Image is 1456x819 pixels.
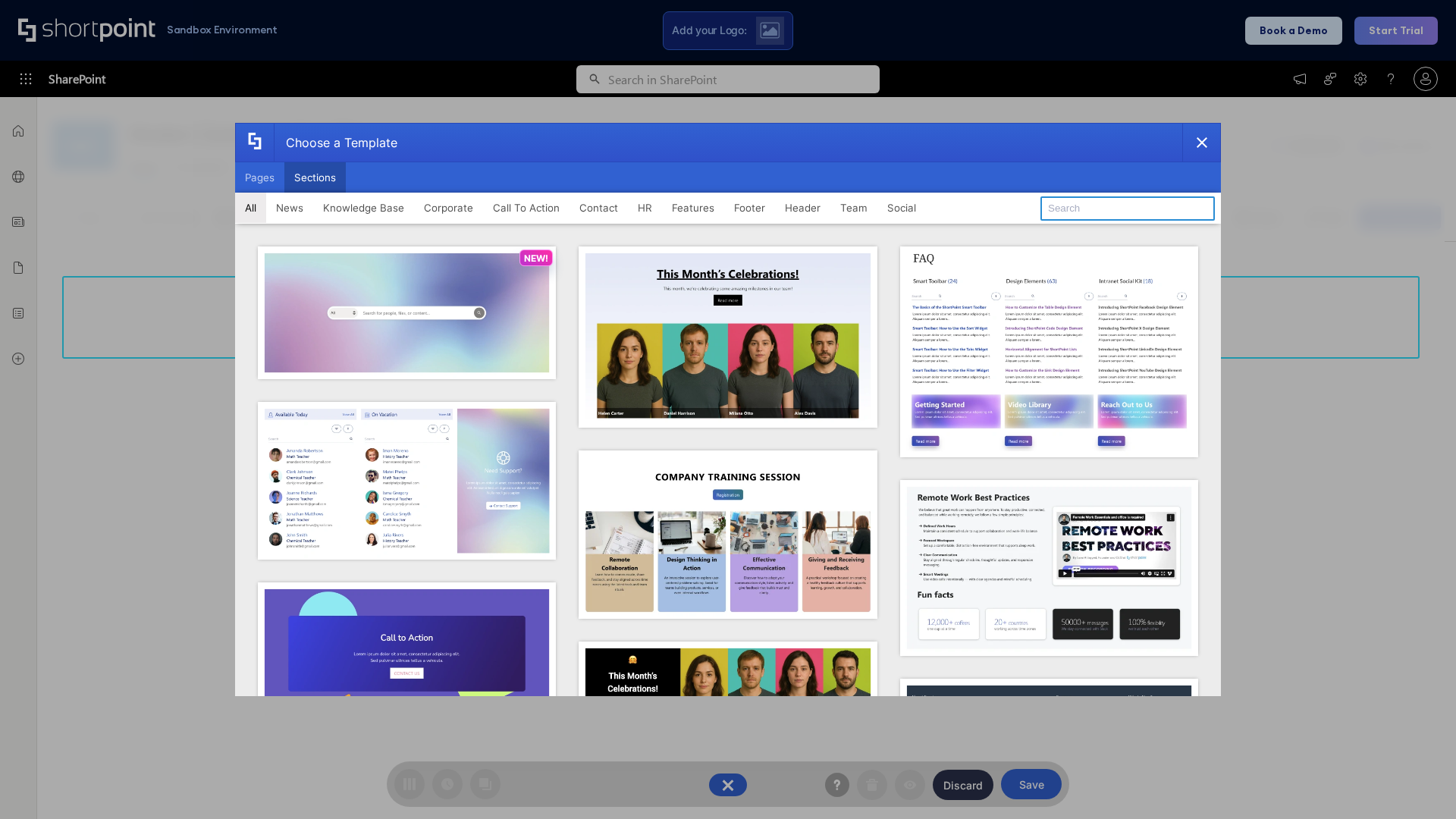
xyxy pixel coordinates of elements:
[284,162,346,193] button: Sections
[1380,746,1456,819] iframe: Chat Widget
[724,193,775,223] button: Footer
[662,193,724,223] button: Features
[313,193,414,223] button: Knowledge Base
[483,193,570,223] button: Call To Action
[266,193,313,223] button: News
[570,193,628,223] button: Contact
[830,193,877,223] button: Team
[524,253,548,264] p: NEW!
[235,162,284,193] button: Pages
[775,193,830,223] button: Header
[414,193,483,223] button: Corporate
[628,193,662,223] button: HR
[1040,196,1215,221] input: Search
[877,193,926,223] button: Social
[274,124,397,162] div: Choose a Template
[235,193,266,223] button: All
[235,123,1221,696] div: template selector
